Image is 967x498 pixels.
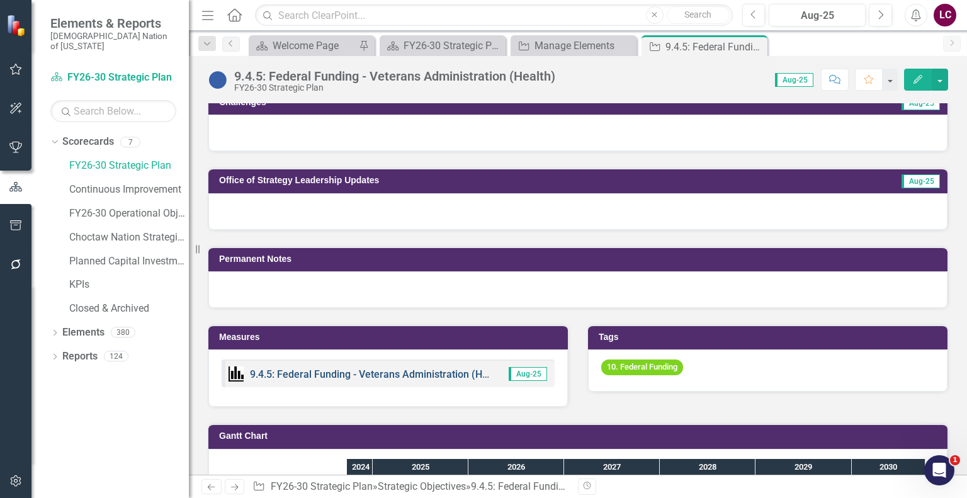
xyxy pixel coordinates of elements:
div: 7 [120,137,140,147]
div: Manage Elements [534,38,633,54]
div: » » [252,480,568,494]
button: Aug-25 [769,4,866,26]
span: Aug-25 [775,73,813,87]
a: Welcome Page [252,38,356,54]
div: 2024 [349,459,373,475]
a: FY26-30 Strategic Plan [69,159,189,173]
button: Search [667,6,730,24]
button: LC [934,4,956,26]
div: FY26-30 Strategic Plan [404,38,502,54]
a: Closed & Archived [69,302,189,316]
a: Manage Elements [514,38,633,54]
div: 2026 [468,459,564,475]
img: Performance Management [229,366,244,382]
iframe: Intercom live chat [924,455,954,485]
h3: Gantt Chart [219,431,941,441]
span: Aug-25 [902,96,940,110]
div: 9.4.5: Federal Funding - Veterans Administration (Health) [234,69,555,83]
div: 2027 [564,459,660,475]
h3: Measures [219,332,562,342]
div: 2028 [660,459,755,475]
a: Planned Capital Investments [69,254,189,269]
div: Welcome Page [273,38,356,54]
span: Aug-25 [509,367,547,381]
span: Search [684,9,711,20]
div: 2030 [852,459,925,475]
input: Search ClearPoint... [255,4,732,26]
a: Scorecards [62,135,114,149]
a: Continuous Improvement [69,183,189,197]
a: Elements [62,325,105,340]
a: FY26-30 Strategic Plan [271,480,373,492]
img: ClearPoint Strategy [6,14,28,37]
div: 2029 [755,459,852,475]
a: KPIs [69,278,189,292]
a: Reports [62,349,98,364]
span: Aug-25 [902,174,940,188]
div: 9.4.5: Federal Funding - Veterans Administration (Health) [471,480,723,492]
small: [DEMOGRAPHIC_DATA] Nation of [US_STATE] [50,31,176,52]
img: Not Started [208,70,228,90]
div: Aug-25 [773,8,861,23]
h3: Tags [599,332,941,342]
a: FY26-30 Strategic Plan [383,38,502,54]
a: Strategic Objectives [378,480,466,492]
div: 2025 [373,459,468,475]
a: Choctaw Nation Strategic Plan [69,230,189,245]
div: 124 [104,351,128,362]
span: Elements & Reports [50,16,176,31]
h3: Office of Strategy Leadership Updates [219,176,798,185]
span: 1 [950,455,960,465]
input: Search Below... [50,100,176,122]
a: 9.4.5: Federal Funding - Veterans Administration (Health) KPIs [250,368,532,380]
div: FY26-30 Strategic Plan [234,83,555,93]
div: 9.4.5: Federal Funding - Veterans Administration (Health) [665,39,764,55]
h3: Permanent Notes [219,254,941,264]
a: FY26-30 Strategic Plan [50,71,176,85]
div: 380 [111,327,135,338]
span: 10. Federal Funding [601,359,683,375]
a: FY26-30 Operational Objectives [69,207,189,221]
